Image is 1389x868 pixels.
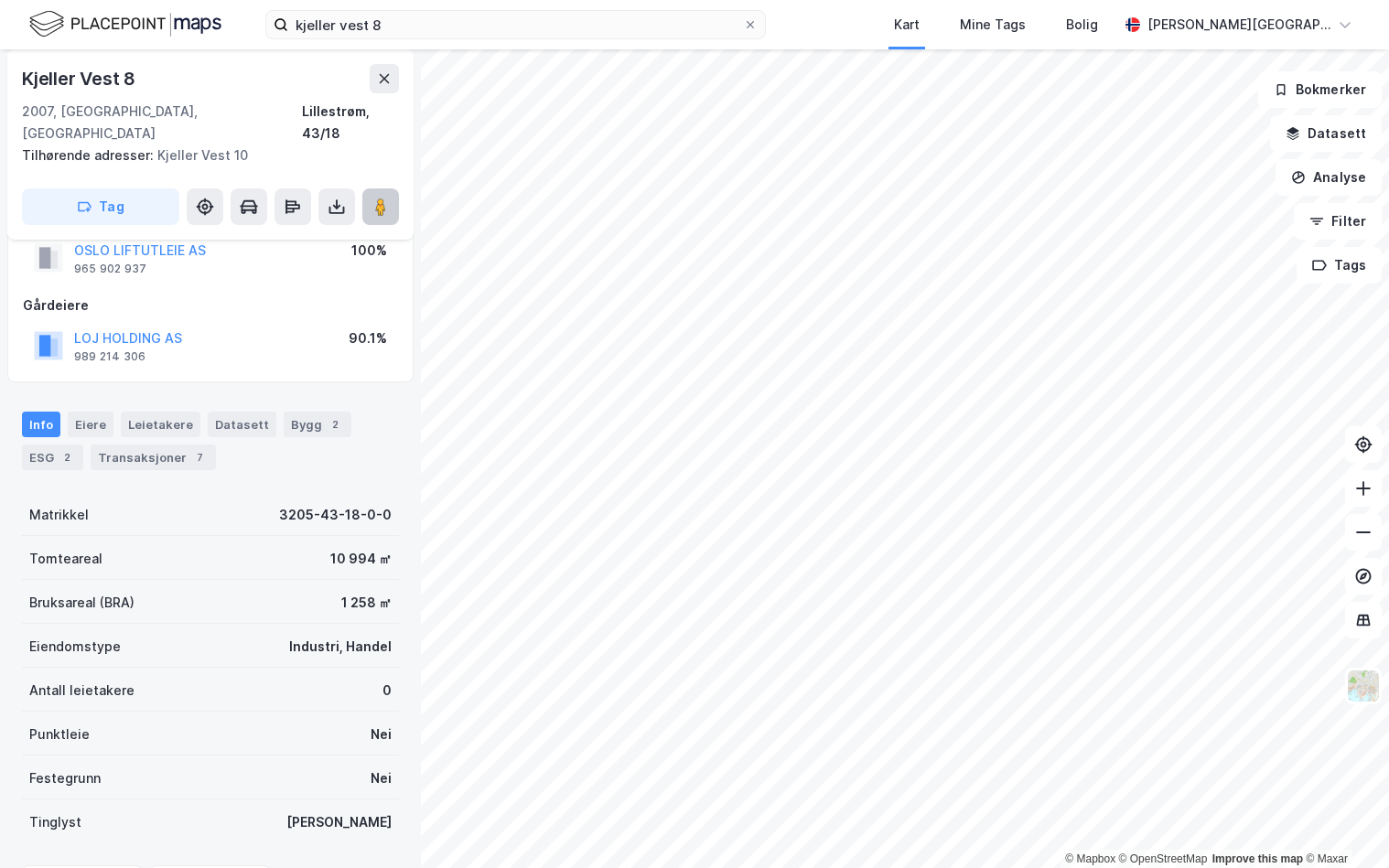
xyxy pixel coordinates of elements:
[22,147,157,163] span: Tilhørende adresser:
[29,680,135,702] div: Antall leietakere
[1065,852,1115,865] a: Mapbox
[371,767,392,789] div: Nei
[960,14,1026,36] div: Mine Tags
[22,64,139,93] div: Kjeller Vest 8
[1346,669,1381,703] img: Z
[1297,780,1389,868] iframe: Chat Widget
[302,101,399,145] div: Lillestrøm, 43/18
[29,8,221,40] img: logo.f888ab2527a4732fd821a326f86c7f29.svg
[1276,159,1382,196] button: Analyse
[351,240,387,262] div: 100%
[349,327,387,349] div: 90.1%
[279,504,392,526] div: 3205-43-18-0-0
[29,811,81,833] div: Tinglyst
[1212,852,1303,865] a: Improve this map
[1297,780,1389,868] div: Kontrollprogram for chat
[29,636,121,658] div: Eiendomstype
[22,145,384,166] div: Kjeller Vest 10
[341,592,392,614] div: 1 258 ㎡
[29,767,101,789] div: Festegrunn
[208,412,276,437] div: Datasett
[91,445,216,470] div: Transaksjoner
[1147,14,1330,36] div: [PERSON_NAME][GEOGRAPHIC_DATA]
[330,548,392,570] div: 10 994 ㎡
[22,101,302,145] div: 2007, [GEOGRAPHIC_DATA], [GEOGRAPHIC_DATA]
[74,262,146,276] div: 965 902 937
[1270,115,1382,152] button: Datasett
[22,445,83,470] div: ESG
[29,592,135,614] div: Bruksareal (BRA)
[371,723,392,745] div: Nei
[1258,71,1382,108] button: Bokmerker
[22,188,179,225] button: Tag
[1119,852,1208,865] a: OpenStreetMap
[29,723,90,745] div: Punktleie
[1294,203,1382,240] button: Filter
[29,504,89,526] div: Matrikkel
[382,680,392,702] div: 0
[289,636,392,658] div: Industri, Handel
[23,295,398,316] div: Gårdeiere
[29,548,102,570] div: Tomteareal
[1066,14,1098,36] div: Bolig
[288,11,743,38] input: Søk på adresse, matrikkel, gårdeiere, leietakere eller personer
[121,412,200,437] div: Leietakere
[190,448,209,466] div: 7
[22,412,60,437] div: Info
[74,349,145,364] div: 989 214 306
[58,448,76,466] div: 2
[286,811,392,833] div: [PERSON_NAME]
[326,415,344,434] div: 2
[894,14,920,36] div: Kart
[284,412,351,437] div: Bygg
[1297,247,1382,284] button: Tags
[68,412,113,437] div: Eiere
